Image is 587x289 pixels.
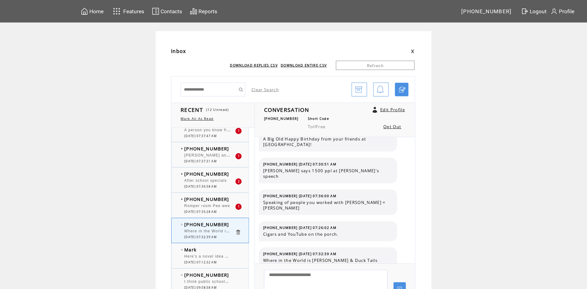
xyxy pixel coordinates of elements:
[184,221,229,227] span: [PHONE_NUMBER]
[235,128,242,134] div: 1
[151,6,183,16] a: Contacts
[380,107,405,112] a: Edit Profile
[251,87,279,92] a: Clear Search
[559,8,574,14] span: Profile
[206,108,229,112] span: (12 Unread)
[264,116,299,121] span: [PHONE_NUMBER]
[235,229,241,235] a: Click to delete these messgaes
[263,168,393,179] span: [PERSON_NAME] says 1500 ppl at [PERSON_NAME]'s speech
[263,252,336,256] span: [PHONE_NUMBER] [DATE] 07:32:39 AM
[184,159,217,163] span: [DATE] 07:37:31 AM
[184,185,217,189] span: [DATE] 07:36:58 AM
[383,124,401,129] a: Opt Out
[111,6,122,16] img: features.svg
[181,198,183,200] img: bulletFull.png
[181,173,183,175] img: bulletFull.png
[263,162,336,166] span: [PHONE_NUMBER] [DATE] 07:30:51 AM
[181,224,183,225] img: bulletEmpty.png
[373,107,377,113] a: Click to edit user profile
[184,145,229,152] span: [PHONE_NUMBER]
[308,124,326,129] span: TollFree
[81,7,88,15] img: home.svg
[89,8,104,14] span: Home
[264,106,309,113] span: CONVERSATION
[520,6,549,16] a: Logout
[184,272,229,278] span: [PHONE_NUMBER]
[181,148,183,149] img: bulletFull.png
[355,83,362,97] img: archive.png
[184,196,229,202] span: [PHONE_NUMBER]
[110,5,145,17] a: Features
[263,231,393,237] span: Cigars and YouTube on the porch.
[123,8,144,14] span: Features
[235,204,242,210] div: 1
[263,200,393,211] span: Speaking of people you worked with [PERSON_NAME] = [PERSON_NAME]
[184,246,197,253] span: Mark
[189,6,218,16] a: Reports
[171,48,186,55] span: Inbox
[235,178,242,185] div: 2
[377,83,384,97] img: bell.png
[184,227,292,234] span: Where in the World is [PERSON_NAME] & Duck Tails
[161,8,182,14] span: Contacts
[395,83,409,96] a: Click to start a chat with mobile number by SMS
[181,106,203,113] span: RECENT
[263,194,336,198] span: [PHONE_NUMBER] [DATE] 07:36:00 AM
[184,152,245,158] span: [PERSON_NAME] and Copper
[336,61,414,70] a: Refresh
[521,7,528,15] img: exit.svg
[549,6,575,16] a: Profile
[184,204,230,208] span: Romper room Pee wee
[184,278,468,284] span: I think public schools don't want to offer a choice of learning religion to protect their jobs in...
[230,63,278,67] a: DOWNLOAD REPLIES CSV
[181,116,214,121] a: Mark All As Read
[461,8,512,14] span: [PHONE_NUMBER]
[152,7,159,15] img: contacts.svg
[80,6,104,16] a: Home
[184,260,217,264] span: [DATE] 07:12:32 AM
[235,153,242,159] div: 1
[550,7,558,15] img: profile.svg
[263,226,336,230] span: [PHONE_NUMBER] [DATE] 07:26:02 AM
[184,235,217,239] span: [DATE] 07:32:39 AM
[181,249,183,250] img: bulletEmpty.png
[184,178,227,183] span: After school specials
[236,83,245,96] input: Submit
[263,136,393,147] span: A Big Old Happy Birthday from your friends at [GEOGRAPHIC_DATA]!
[181,274,183,276] img: bulletEmpty.png
[530,8,547,14] span: Logout
[184,134,217,138] span: [DATE] 07:37:47 AM
[184,210,217,214] span: [DATE] 07:35:28 AM
[190,7,197,15] img: chart.svg
[184,126,377,132] span: A person you know from your past remembers a version of yourself that doesn’t exist anymore.
[308,116,329,121] span: Short Code
[184,253,317,259] span: Here's a novel idea Howie stop and get your own damn drinks !!!!
[198,8,217,14] span: Reports
[263,258,393,263] span: Where in the World is [PERSON_NAME] & Duck Tails
[281,63,327,67] a: DOWNLOAD ENTIRE CSV
[184,171,229,177] span: [PHONE_NUMBER]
